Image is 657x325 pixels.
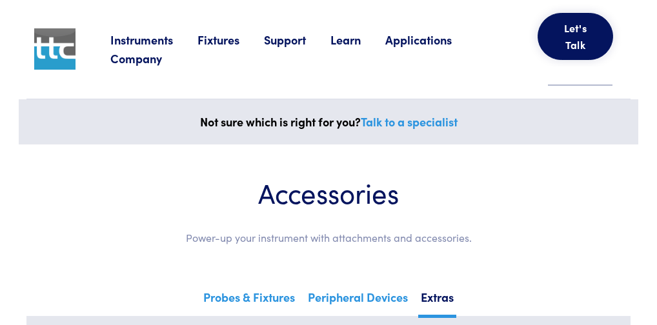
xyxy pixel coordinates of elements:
p: Power-up your instrument with attachments and accessories. [57,230,600,246]
a: Instruments [110,32,197,48]
a: Support [264,32,330,48]
a: Extras [418,286,456,318]
button: Let's Talk [538,13,614,60]
h1: Accessories [57,175,600,210]
a: Applications [385,32,476,48]
a: Company [110,50,187,66]
p: Not sure which is right for you? [26,112,631,132]
a: Probes & Fixtures [201,286,298,315]
img: ttc_logo_1x1_v1.0.png [34,28,76,70]
a: Fixtures [197,32,264,48]
a: Talk to a specialist [361,113,458,130]
a: Learn [330,32,385,48]
a: Peripheral Devices [305,286,410,315]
